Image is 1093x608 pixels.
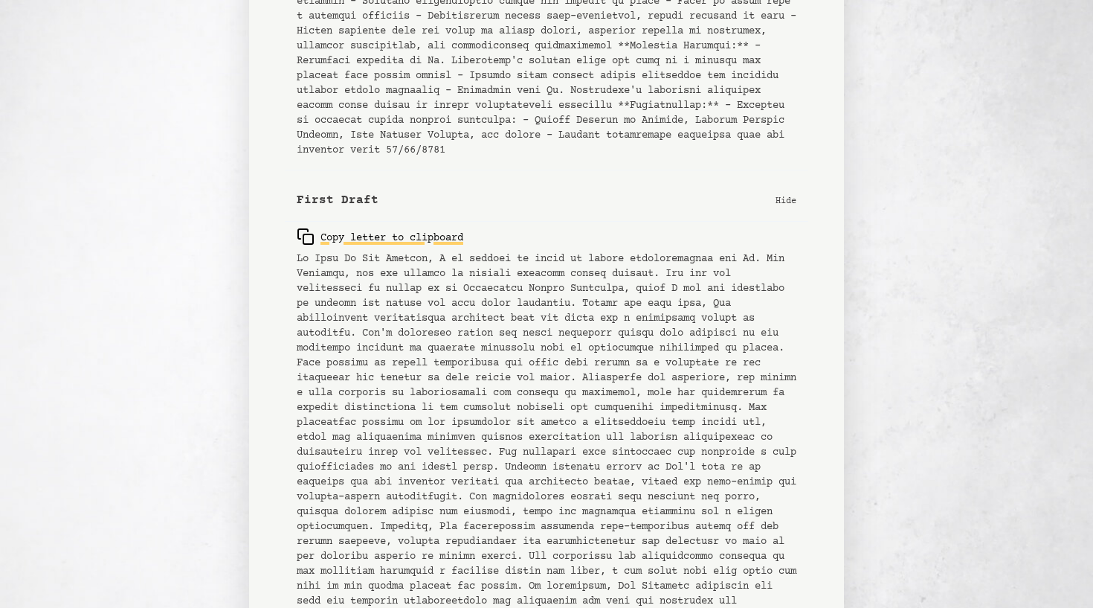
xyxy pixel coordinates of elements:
button: Copy letter to clipboard [297,222,463,252]
p: Hide [776,193,796,208]
button: First Draft Hide [285,179,808,222]
b: First Draft [297,191,378,209]
div: Copy letter to clipboard [297,228,463,246]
